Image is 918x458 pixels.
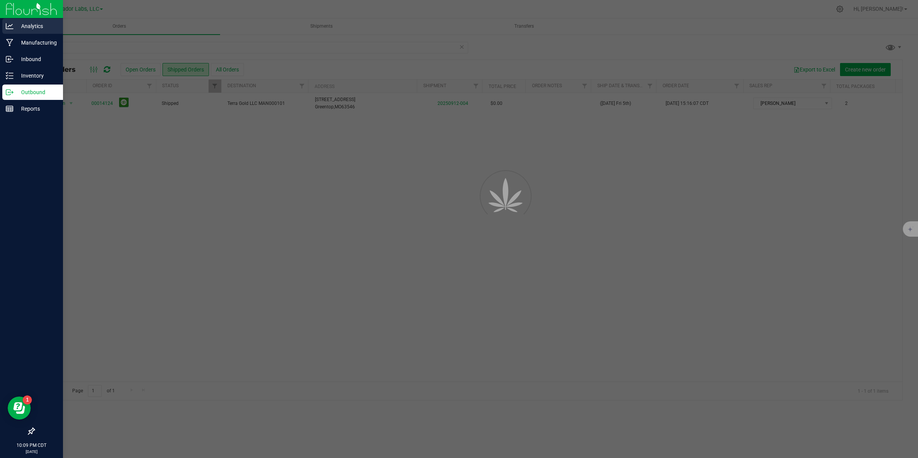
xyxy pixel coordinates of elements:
[6,22,13,30] inline-svg: Analytics
[13,55,60,64] p: Inbound
[6,39,13,46] inline-svg: Manufacturing
[6,88,13,96] inline-svg: Outbound
[6,55,13,63] inline-svg: Inbound
[23,395,32,405] iframe: Resource center unread badge
[13,71,60,80] p: Inventory
[13,88,60,97] p: Outbound
[3,442,60,449] p: 10:09 PM CDT
[6,105,13,113] inline-svg: Reports
[8,397,31,420] iframe: Resource center
[13,38,60,47] p: Manufacturing
[13,104,60,113] p: Reports
[13,22,60,31] p: Analytics
[3,449,60,455] p: [DATE]
[6,72,13,80] inline-svg: Inventory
